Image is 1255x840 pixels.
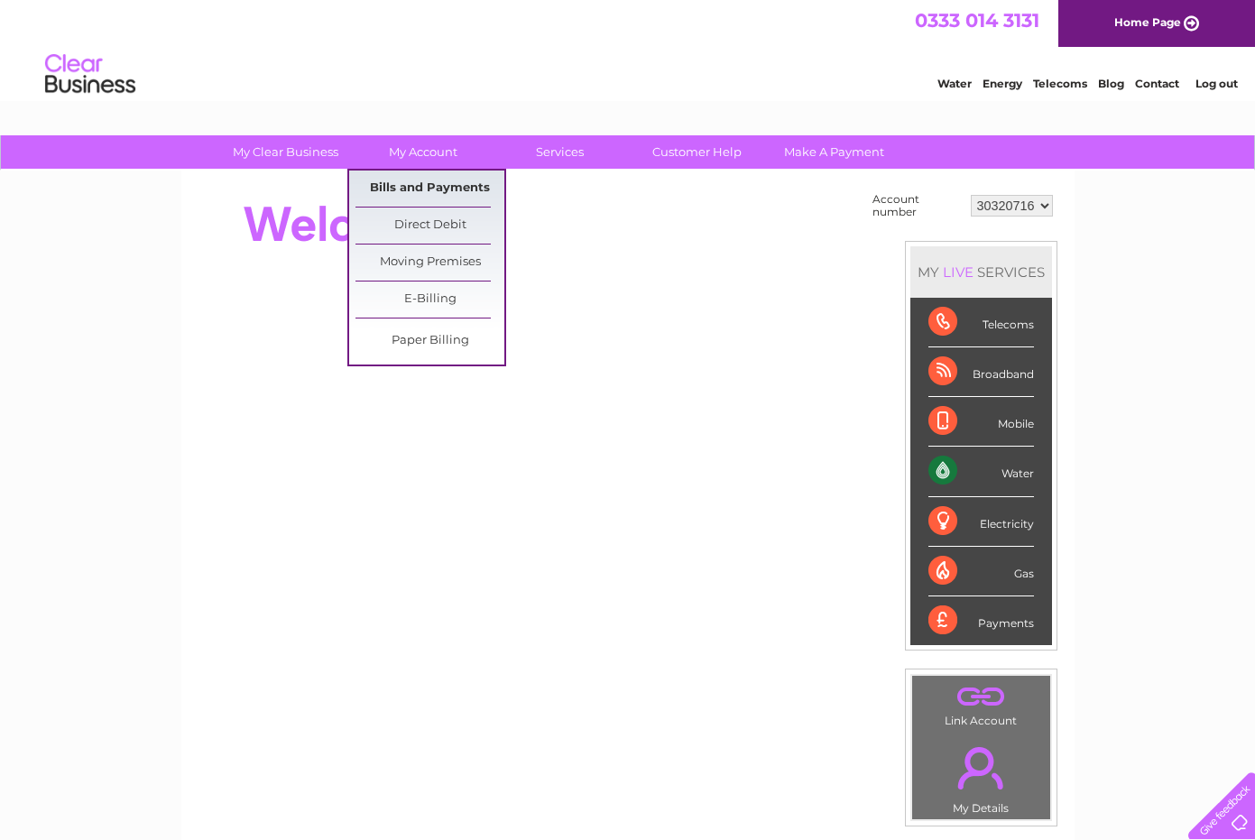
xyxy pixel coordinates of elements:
[928,347,1034,397] div: Broadband
[911,732,1051,820] td: My Details
[760,135,909,169] a: Make A Payment
[355,208,504,244] a: Direct Debit
[355,282,504,318] a: E-Billing
[928,596,1034,645] div: Payments
[485,135,634,169] a: Services
[355,245,504,281] a: Moving Premises
[623,135,771,169] a: Customer Help
[910,246,1052,298] div: MY SERVICES
[355,323,504,359] a: Paper Billing
[1195,77,1238,90] a: Log out
[928,397,1034,447] div: Mobile
[1135,77,1179,90] a: Contact
[917,736,1046,799] a: .
[928,447,1034,496] div: Water
[44,47,136,102] img: logo.png
[983,77,1022,90] a: Energy
[937,77,972,90] a: Water
[928,547,1034,596] div: Gas
[915,9,1039,32] a: 0333 014 3131
[928,497,1034,547] div: Electricity
[348,135,497,169] a: My Account
[928,298,1034,347] div: Telecoms
[911,675,1051,732] td: Link Account
[917,680,1046,712] a: .
[939,263,977,281] div: LIVE
[202,10,1055,88] div: Clear Business is a trading name of Verastar Limited (registered in [GEOGRAPHIC_DATA] No. 3667643...
[868,189,966,223] td: Account number
[1098,77,1124,90] a: Blog
[355,171,504,207] a: Bills and Payments
[211,135,360,169] a: My Clear Business
[1033,77,1087,90] a: Telecoms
